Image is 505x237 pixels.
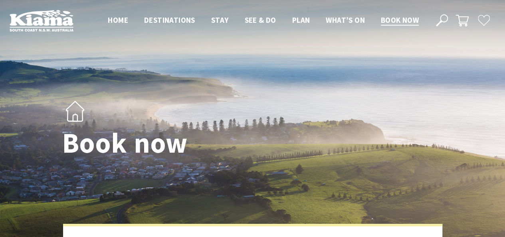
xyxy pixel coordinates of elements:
span: What’s On [326,15,365,25]
span: See & Do [244,15,276,25]
span: Home [108,15,128,25]
span: Destinations [144,15,195,25]
span: Stay [211,15,229,25]
span: Plan [292,15,310,25]
img: Kiama Logo [10,10,73,32]
nav: Main Menu [100,14,427,27]
span: Book now [381,15,419,25]
h1: Book now [62,127,288,158]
